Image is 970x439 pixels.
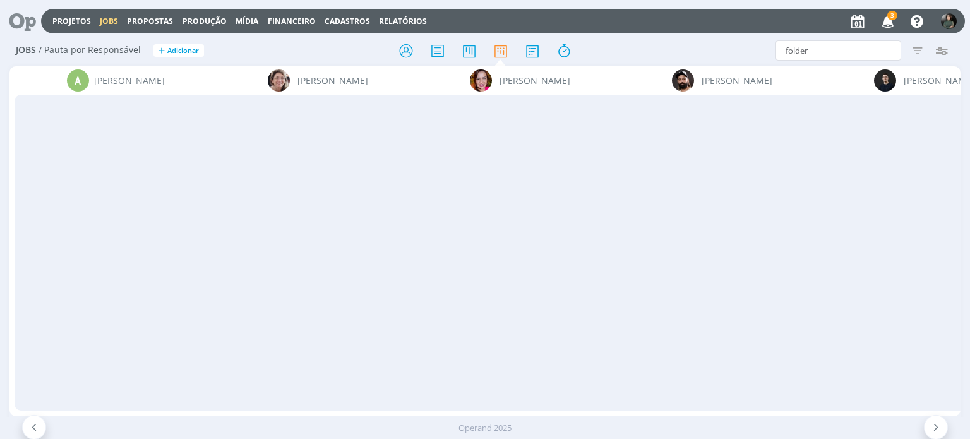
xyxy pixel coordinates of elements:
img: B [470,69,492,92]
img: A [268,69,290,92]
span: [PERSON_NAME] [702,74,772,87]
img: B [672,69,694,92]
button: +Adicionar [153,44,204,57]
button: Propostas [123,16,177,27]
button: Relatórios [375,16,431,27]
input: Busca [775,40,901,61]
a: Financeiro [268,16,316,27]
button: M [940,10,957,32]
span: Cadastros [325,16,370,27]
span: Jobs [16,45,36,56]
span: Propostas [127,16,173,27]
img: M [941,13,957,29]
button: Projetos [49,16,95,27]
button: Jobs [96,16,122,27]
button: Cadastros [321,16,374,27]
a: Projetos [52,16,91,27]
span: + [159,44,165,57]
button: Mídia [232,16,262,27]
span: [PERSON_NAME] [297,74,368,87]
button: Produção [179,16,231,27]
button: Financeiro [264,16,320,27]
a: Produção [183,16,227,27]
span: Adicionar [167,47,199,55]
a: Mídia [236,16,258,27]
span: [PERSON_NAME] [94,74,165,87]
span: / Pauta por Responsável [39,45,141,56]
span: 3 [887,11,897,20]
a: Jobs [100,16,118,27]
a: Relatórios [379,16,427,27]
img: C [874,69,896,92]
button: 3 [874,10,900,33]
div: A [67,69,89,92]
span: [PERSON_NAME] [500,74,570,87]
